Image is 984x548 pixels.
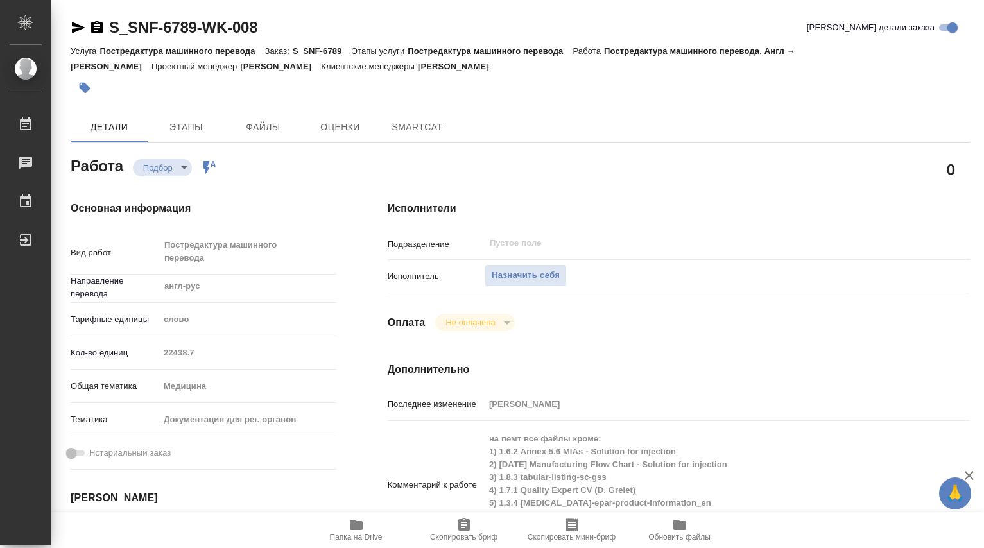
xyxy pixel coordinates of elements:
[109,19,257,36] a: S_SNF-6789-WK-008
[71,246,159,259] p: Вид работ
[528,533,616,542] span: Скопировать мини-бриф
[388,479,485,492] p: Комментарий к работе
[388,270,485,283] p: Исполнитель
[485,395,921,413] input: Пустое поле
[159,375,336,397] div: Медицина
[388,201,970,216] h4: Исполнители
[330,533,383,542] span: Папка на Drive
[947,158,955,180] h2: 0
[71,347,159,359] p: Кол-во единиц
[408,46,573,56] p: Постредактура машинного перевода
[265,46,293,56] p: Заказ:
[71,153,123,176] h2: Работа
[71,313,159,326] p: Тарифные единицы
[89,447,171,459] span: Нотариальный заказ
[321,62,418,71] p: Клиентские менеджеры
[488,235,891,251] input: Пустое поле
[939,477,971,509] button: 🙏
[159,309,336,330] div: слово
[232,119,294,135] span: Файлы
[155,119,217,135] span: Этапы
[388,362,970,377] h4: Дополнительно
[71,490,336,506] h4: [PERSON_NAME]
[388,398,485,411] p: Последнее изменение
[485,264,567,287] button: Назначить себя
[71,275,159,300] p: Направление перевода
[71,201,336,216] h4: Основная информация
[139,162,177,173] button: Подбор
[388,238,485,251] p: Подразделение
[485,428,921,540] textarea: на пемт все файлы кроме: 1) 1.6.2 Annex 5.6 MIAs - Solution for injection 2) [DATE] Manufacturing...
[418,62,499,71] p: [PERSON_NAME]
[573,46,604,56] p: Работа
[352,46,408,56] p: Этапы услуги
[302,512,410,548] button: Папка на Drive
[518,512,626,548] button: Скопировать мини-бриф
[388,315,426,330] h4: Оплата
[71,20,86,35] button: Скопировать ссылку для ЯМессенджера
[78,119,140,135] span: Детали
[240,62,321,71] p: [PERSON_NAME]
[99,46,264,56] p: Постредактура машинного перевода
[159,343,336,362] input: Пустое поле
[807,21,935,34] span: [PERSON_NAME] детали заказа
[410,512,518,548] button: Скопировать бриф
[626,512,734,548] button: Обновить файлы
[430,533,497,542] span: Скопировать бриф
[71,380,159,393] p: Общая тематика
[71,46,99,56] p: Услуга
[309,119,371,135] span: Оценки
[151,62,240,71] p: Проектный менеджер
[435,314,514,331] div: Подбор
[944,480,966,507] span: 🙏
[492,268,560,283] span: Назначить себя
[71,74,99,102] button: Добавить тэг
[159,409,336,431] div: Документация для рег. органов
[648,533,711,542] span: Обновить файлы
[293,46,352,56] p: S_SNF-6789
[71,413,159,426] p: Тематика
[386,119,448,135] span: SmartCat
[133,159,192,176] div: Подбор
[442,317,499,328] button: Не оплачена
[89,20,105,35] button: Скопировать ссылку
